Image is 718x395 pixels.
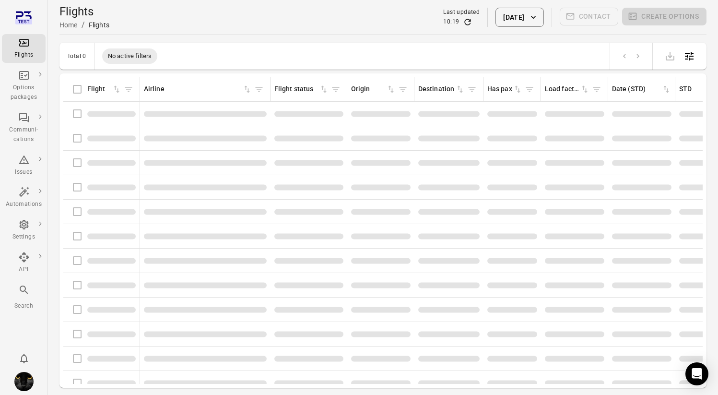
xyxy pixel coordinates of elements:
[443,8,480,17] div: Last updated
[660,51,680,60] span: Please make a selection to export
[2,67,46,105] a: Options packages
[465,82,479,96] span: Filter by destination
[59,21,78,29] a: Home
[396,82,410,96] span: Filter by origin
[589,82,604,96] span: Filter by load factor
[87,84,121,95] div: Sort by flight in ascending order
[89,20,109,30] div: Flights
[11,368,37,395] button: Iris
[329,82,343,96] span: Filter by flight status
[6,232,42,242] div: Settings
[618,50,645,62] nav: pagination navigation
[144,84,252,95] div: Sort by airline in ascending order
[680,47,699,66] button: Open table configuration
[14,372,34,391] img: images
[351,84,396,95] div: Sort by origin in ascending order
[2,109,46,147] a: Communi-cations
[2,34,46,63] a: Flights
[67,53,86,60] div: Total 0
[2,183,46,212] a: Automations
[14,349,34,368] button: Notifications
[252,82,266,96] span: Filter by airline
[2,151,46,180] a: Issues
[121,82,136,96] span: Filter by flight
[102,51,158,61] span: No active filters
[545,84,589,95] div: Sort by load factor in ascending order
[560,8,619,27] span: Please make a selection to create communications
[6,265,42,275] div: API
[6,125,42,144] div: Communi-cations
[418,84,465,95] div: Sort by destination in ascending order
[612,84,671,95] div: Sort by date (STD) in ascending order
[59,19,109,31] nav: Breadcrumbs
[6,50,42,60] div: Flights
[2,249,46,277] a: API
[2,216,46,245] a: Settings
[495,8,543,27] button: [DATE]
[59,4,109,19] h1: Flights
[487,84,522,95] div: Sort by has pax in ascending order
[6,200,42,209] div: Automations
[6,168,42,177] div: Issues
[6,83,42,102] div: Options packages
[463,17,472,27] button: Refresh data
[685,362,708,385] div: Open Intercom Messenger
[443,17,459,27] div: 10:19
[82,19,85,31] li: /
[2,281,46,313] button: Search
[274,84,329,95] div: Sort by flight status in ascending order
[6,301,42,311] div: Search
[522,82,537,96] span: Filter by has pax
[622,8,706,27] span: Please make a selection to create an option package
